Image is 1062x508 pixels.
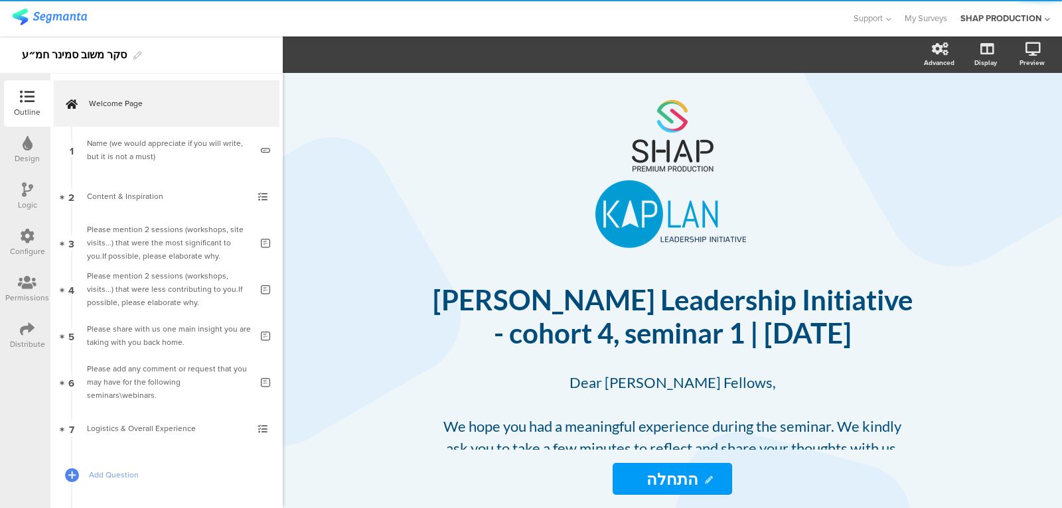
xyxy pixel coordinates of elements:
[15,153,40,164] div: Design
[613,463,732,495] input: Start
[18,199,37,211] div: Logic
[87,322,251,349] div: Please share with us one main insight you are taking with you back home.
[68,282,74,296] span: 4
[54,220,279,266] a: 3 Please mention 2 sessions (workshops, site visits...) that were the most significant to you.If ...
[89,97,259,110] span: Welcome Page
[68,235,74,250] span: 3
[960,12,1041,25] div: SHAP PRODUCTION
[54,405,279,452] a: 7 Logistics & Overall Experience
[440,371,905,393] p: Dear [PERSON_NAME] Fellows,
[87,362,251,402] div: Please add any comment or request that you may have for the following seminars\webinars.
[54,173,279,220] a: 2 Content & Inspiration
[10,245,45,257] div: Configure
[54,80,279,127] a: Welcome Page
[87,422,246,435] div: Logistics & Overall Experience
[974,58,997,68] div: Display
[54,127,279,173] a: 1 Name (we would appreciate if you will write, but it is not a must)
[22,44,127,66] div: סקר משוב סמינר חמ״ע
[68,375,74,389] span: 6
[854,12,883,25] span: Support
[54,312,279,359] a: 5 Please share with us one main insight you are taking with you back home.
[54,359,279,405] a: 6 Please add any comment or request that you may have for the following seminars\webinars.
[68,189,74,204] span: 2
[89,468,259,481] span: Add Question
[12,9,87,25] img: segmanta logo
[10,338,45,350] div: Distribute
[87,269,251,309] div: Please mention 2 sessions (workshops, visits...) that were less contributing to you.If possible, ...
[924,58,954,68] div: Advanced
[427,283,918,349] p: [PERSON_NAME] Leadership Initiative - cohort 4, seminar 1 | [DATE]
[70,143,74,157] span: 1
[1020,58,1045,68] div: Preview
[14,106,40,118] div: Outline
[5,292,49,304] div: Permissions
[69,421,74,436] span: 7
[68,328,74,343] span: 5
[87,223,251,263] div: Please mention 2 sessions (workshops, site visits...) that were the most significant to you.If po...
[87,137,251,163] div: Name (we would appreciate if you will write, but it is not a must)
[87,190,246,203] div: Content & Inspiration
[440,415,905,503] p: We hope you had a meaningful experience during the seminar. We kindly ask you to take a few minut...
[54,266,279,312] a: 4 Please mention 2 sessions (workshops, visits...) that were less contributing to you.If possible...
